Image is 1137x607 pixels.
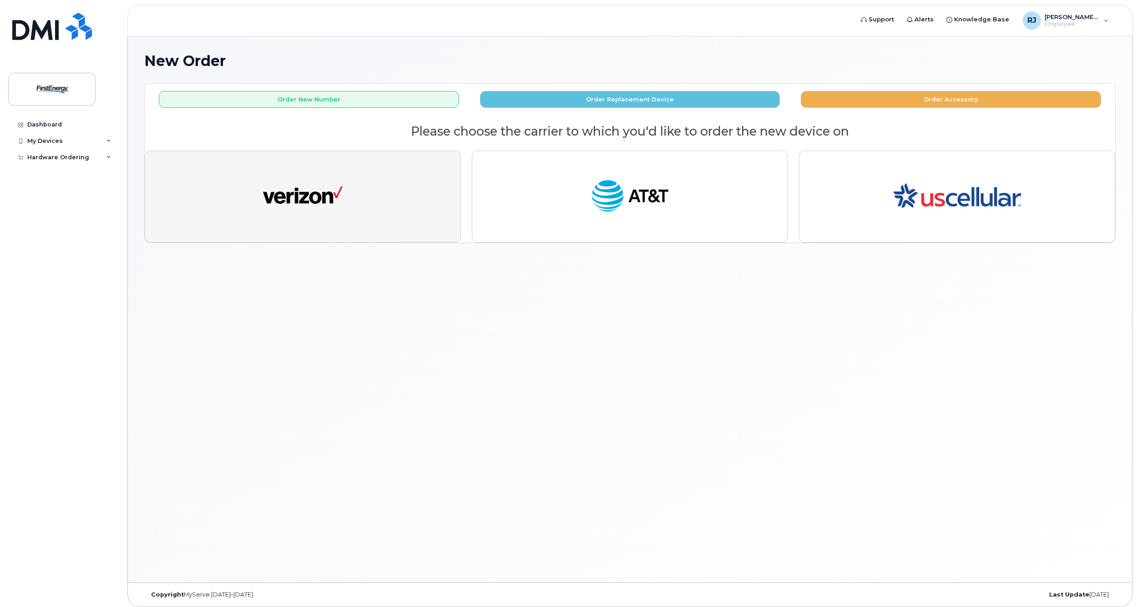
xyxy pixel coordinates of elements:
[159,91,459,108] button: Order New Number
[480,91,780,108] button: Order Replacement Device
[792,591,1116,598] div: [DATE]
[1097,567,1130,600] iframe: Messenger Launcher
[894,158,1021,235] img: us-53c3169632288c49726f5d6ca51166ebf3163dd413c8a1bd00aedf0ff3a7123e.png
[590,176,670,217] img: at_t-fb3d24644a45acc70fc72cc47ce214d34099dfd970ee3ae2334e4251f9d920fd.png
[263,176,343,217] img: verizon-ab2890fd1dd4a6c9cf5f392cd2db4626a3dae38ee8226e09bcb5c993c4c79f81.png
[801,91,1101,108] button: Order Accessory
[144,53,1116,69] h1: New Order
[151,591,184,598] strong: Copyright
[145,125,1115,138] h2: Please choose the carrier to which you'd like to order the new device on
[144,591,468,598] div: MyServe [DATE]–[DATE]
[1049,591,1089,598] strong: Last Update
